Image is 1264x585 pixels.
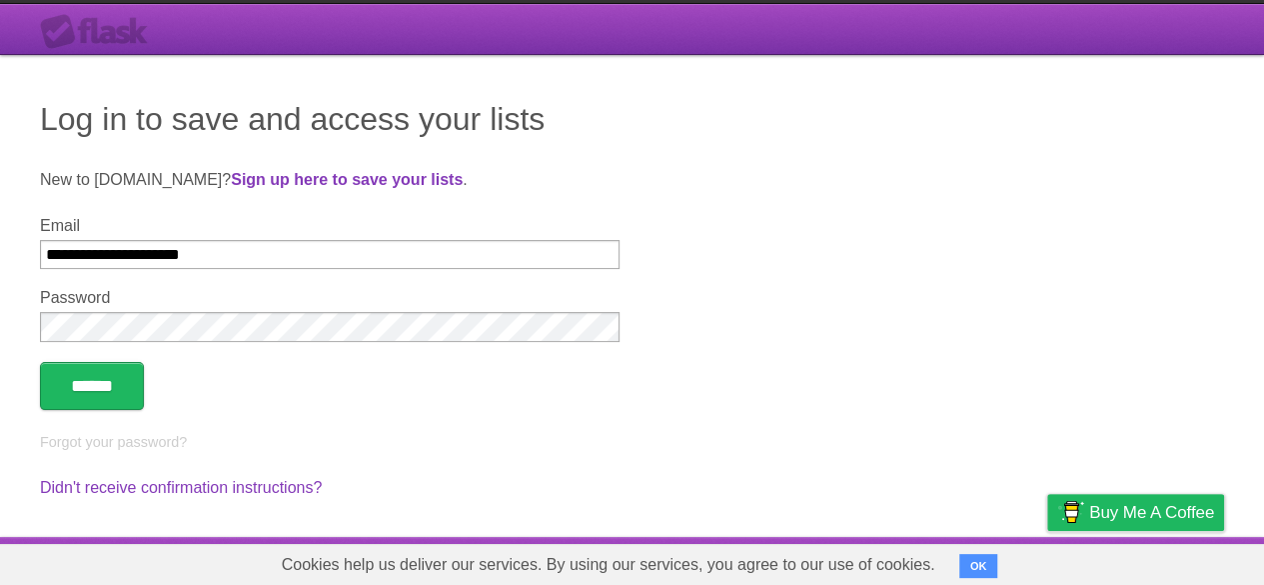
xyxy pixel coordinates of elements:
[40,14,160,50] div: Flask
[1098,542,1224,580] a: Suggest a feature
[953,542,997,580] a: Terms
[40,434,187,450] a: Forgot your password?
[40,95,1224,143] h1: Log in to save and access your lists
[959,554,998,578] button: OK
[231,171,463,188] a: Sign up here to save your lists
[40,289,620,307] label: Password
[1057,495,1084,529] img: Buy me a coffee
[1047,494,1224,531] a: Buy me a coffee
[1089,495,1214,530] span: Buy me a coffee
[1021,542,1073,580] a: Privacy
[40,479,322,496] a: Didn't receive confirmation instructions?
[847,542,928,580] a: Developers
[40,217,620,235] label: Email
[781,542,823,580] a: About
[40,168,1224,192] p: New to [DOMAIN_NAME]? .
[262,545,955,585] span: Cookies help us deliver our services. By using our services, you agree to our use of cookies.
